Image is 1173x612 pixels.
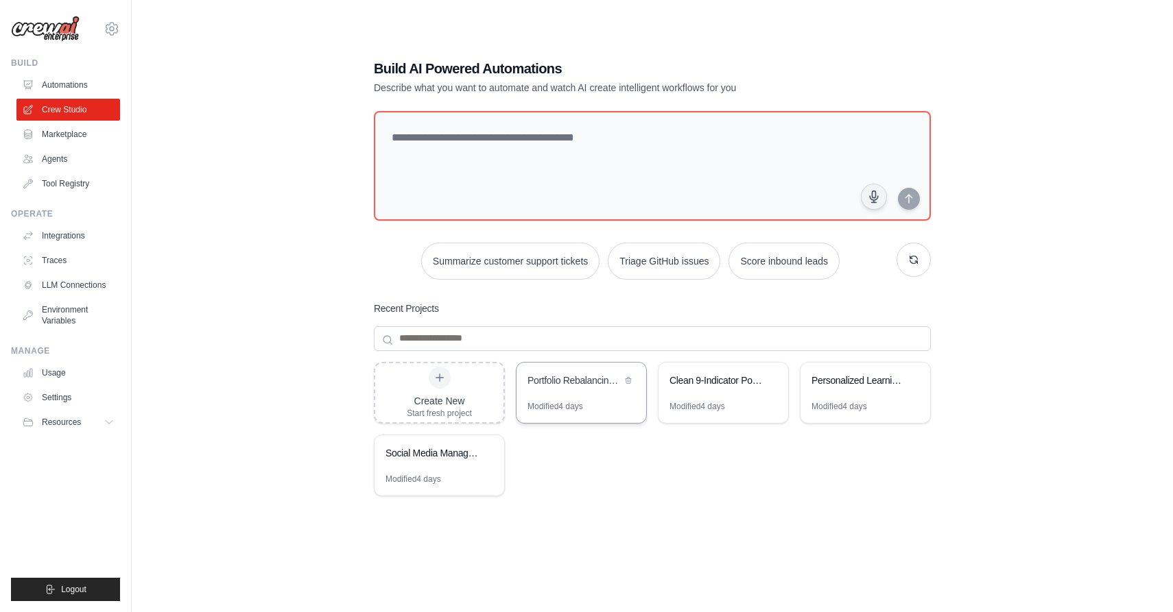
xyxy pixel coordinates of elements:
[407,408,472,419] div: Start fresh project
[16,225,120,247] a: Integrations
[1104,546,1173,612] iframe: Chat Widget
[528,374,621,387] div: Portfolio Rebalancing Engine
[16,249,120,271] a: Traces
[897,243,931,277] button: Get new suggestions
[16,362,120,384] a: Usage
[386,474,441,485] div: Modified 4 days
[16,148,120,170] a: Agents
[670,401,725,412] div: Modified 4 days
[621,374,635,387] button: Delete project
[16,123,120,145] a: Marketplace
[861,184,887,210] button: Click to speak your automation idea
[11,208,120,219] div: Operate
[16,74,120,96] a: Automations
[528,401,583,412] div: Modified 4 days
[421,243,600,280] button: Summarize customer support tickets
[11,578,120,601] button: Logout
[42,417,81,428] span: Resources
[16,173,120,195] a: Tool Registry
[374,81,835,95] p: Describe what you want to automate and watch AI create intelligent workflows for you
[16,99,120,121] a: Crew Studio
[374,59,835,78] h1: Build AI Powered Automations
[11,58,120,69] div: Build
[407,394,472,408] div: Create New
[374,302,439,315] h3: Recent Projects
[811,401,867,412] div: Modified 4 days
[386,446,479,460] div: Social Media Management Automation
[16,274,120,296] a: LLM Connections
[16,387,120,408] a: Settings
[608,243,720,280] button: Triage GitHub issues
[61,584,86,595] span: Logout
[11,16,80,42] img: Logo
[728,243,840,280] button: Score inbound leads
[670,374,763,387] div: Clean 9-Indicator Portfolio Engine v2
[16,411,120,433] button: Resources
[811,374,905,387] div: Personalized Learning Management System
[16,299,120,332] a: Environment Variables
[11,345,120,356] div: Manage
